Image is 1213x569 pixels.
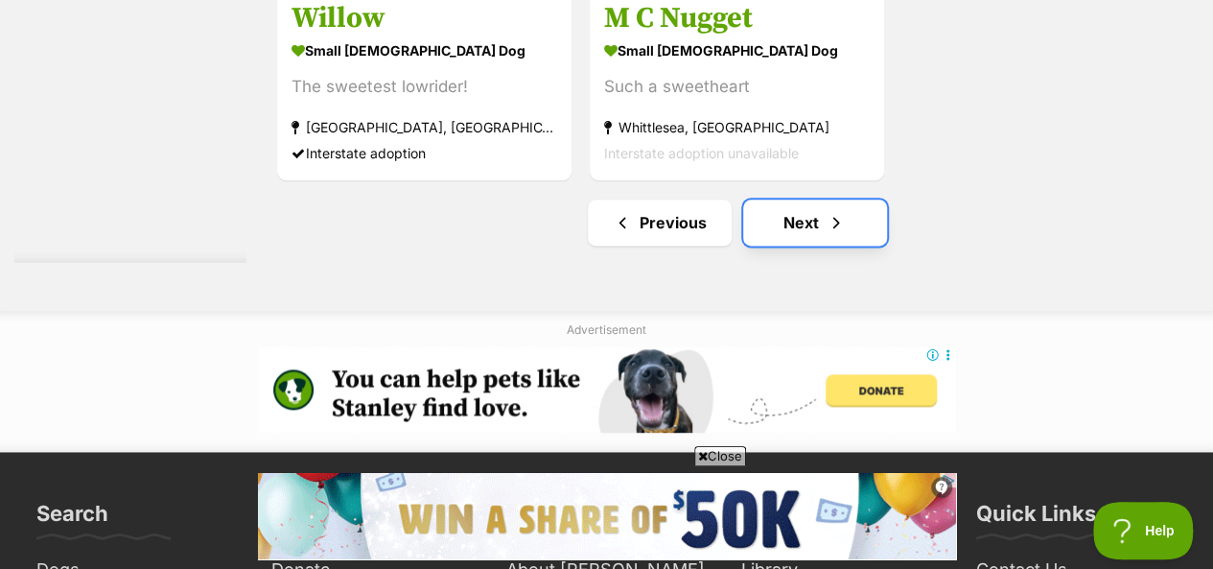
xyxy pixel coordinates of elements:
[258,346,956,433] iframe: Advertisement
[1,1,697,85] a: This Mixture "Burns" Away The [MEDICAL_DATA] After the First Use! Lifestyle FixesOPEN
[169,61,525,74] span: Lifestyle Fixes
[1,1,14,14] a: ad
[275,200,1199,246] nav: Pagination
[933,479,950,496] img: info.svg
[292,140,557,166] div: Interstate adoption
[630,37,668,53] div: OPEN
[169,12,558,57] span: This Mixture "Burns" Away The [MEDICAL_DATA] After the First Use!
[1,1,145,85] img: This Mixture
[1093,502,1194,559] iframe: Help Scout Beacon - Open
[604,114,870,140] strong: Whittlesea, [GEOGRAPHIC_DATA]
[604,74,870,100] div: Such a sweetheart
[36,500,108,538] h3: Search
[976,500,1096,538] h3: Quick Links
[588,200,732,246] a: Previous page
[694,446,746,465] span: Close
[292,36,557,64] strong: small [DEMOGRAPHIC_DATA] Dog
[685,2,696,13] img: adchoices.png
[604,36,870,64] strong: small [DEMOGRAPHIC_DATA] Dog
[292,114,557,140] strong: [GEOGRAPHIC_DATA], [GEOGRAPHIC_DATA]
[292,74,557,100] div: The sweetest lowrider!
[604,145,799,161] span: Interstate adoption unavailable
[743,200,887,246] a: Next page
